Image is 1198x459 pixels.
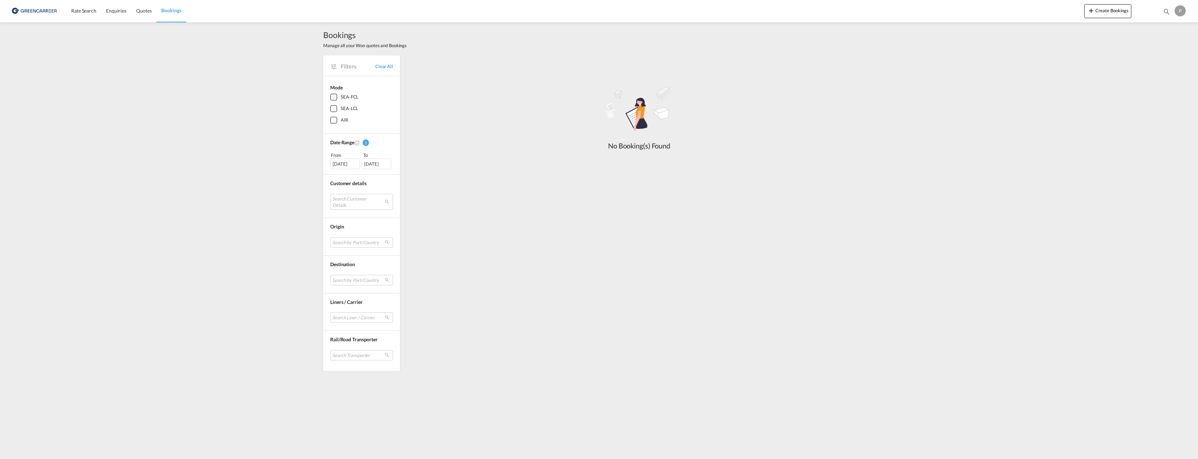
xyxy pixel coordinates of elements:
span: Quotes [136,8,151,14]
md-checkbox: SEA-LCL [330,105,393,112]
div: Customer details [330,180,393,187]
button: icon-plus 400-fgCreate Bookings [1084,4,1131,18]
div: Liners / Carrier [330,299,393,306]
div: P [1175,5,1186,16]
span: Date Range [330,139,354,145]
md-checkbox: AIR [330,117,393,124]
div: From [330,152,361,159]
span: From To [DATE][DATE] [330,152,393,169]
div: No Booking(s) Found [587,141,692,151]
span: Bookings [323,29,407,41]
div: [DATE] [362,159,391,169]
span: Mode [330,85,343,90]
span: Enquiries [106,8,126,14]
span: Filters [341,63,375,70]
span: Origin [330,224,344,229]
span: Destination [330,261,355,267]
span: Manage all your Won quotes and Bookings [323,42,407,49]
md-checkbox: SEA-FCL [330,94,393,101]
img: b0b18ec08afe11efb1d4932555f5f09d.png [10,3,58,19]
div: Rail/Road Transporter [330,336,393,343]
div: AIR [341,117,348,124]
md-icon: Created On [354,140,360,146]
md-icon: icon-plus 400-fg [1087,6,1095,15]
span: Rail/Road Transporter [330,336,378,342]
span: Liners / Carrier [330,299,362,305]
md-icon: icon-magnify [1163,8,1170,15]
div: SEA-LCL [341,105,358,112]
span: Bookings [161,7,181,13]
div: SEA-FCL [341,94,358,101]
span: 1 [363,139,369,146]
a: Clear All [375,63,393,70]
div: Destination [330,261,393,268]
span: Customer details [330,180,366,186]
md-icon: assets/icons/custom/empty_shipments.svg [587,83,692,141]
div: To [363,152,393,159]
span: Rate Search [71,8,96,14]
div: [DATE] [330,159,360,169]
div: icon-magnify [1163,8,1170,18]
div: Origin [330,223,393,230]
